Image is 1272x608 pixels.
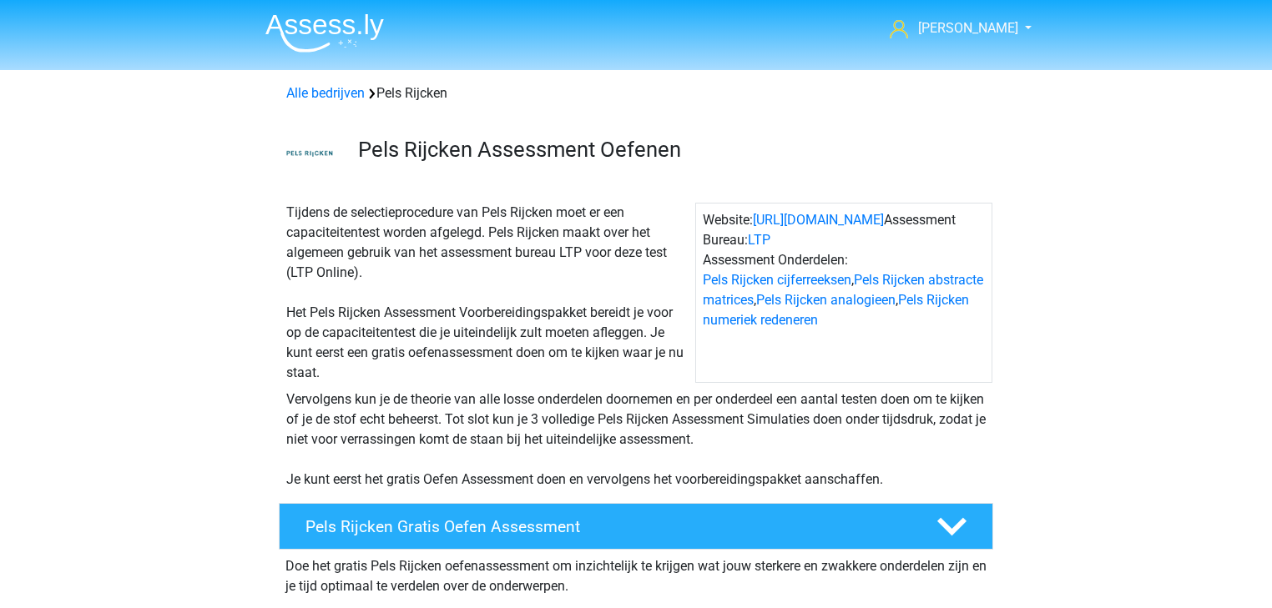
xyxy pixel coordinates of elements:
a: Pels Rijcken Gratis Oefen Assessment [272,503,1000,550]
div: Vervolgens kun je de theorie van alle losse onderdelen doornemen en per onderdeel een aantal test... [280,389,992,490]
a: Alle bedrijven [286,85,365,101]
a: [URL][DOMAIN_NAME] [753,212,884,228]
div: Doe het gratis Pels Rijcken oefenassessment om inzichtelijk te krijgen wat jouw sterkere en zwakk... [279,550,993,596]
a: Pels Rijcken analogieen [756,292,896,308]
a: [PERSON_NAME] [883,18,1020,38]
a: Pels Rijcken cijferreeksen [703,272,851,288]
div: Pels Rijcken [280,83,992,103]
h3: Pels Rijcken Assessment Oefenen [358,137,980,163]
h4: Pels Rijcken Gratis Oefen Assessment [305,517,910,536]
span: [PERSON_NAME] [918,20,1018,36]
div: Website: Assessment Bureau: Assessment Onderdelen: , , , [695,203,992,383]
img: Assessly [265,13,384,53]
a: LTP [748,232,770,248]
div: Tijdens de selectieprocedure van Pels Rijcken moet er een capaciteitentest worden afgelegd. Pels ... [280,203,695,383]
